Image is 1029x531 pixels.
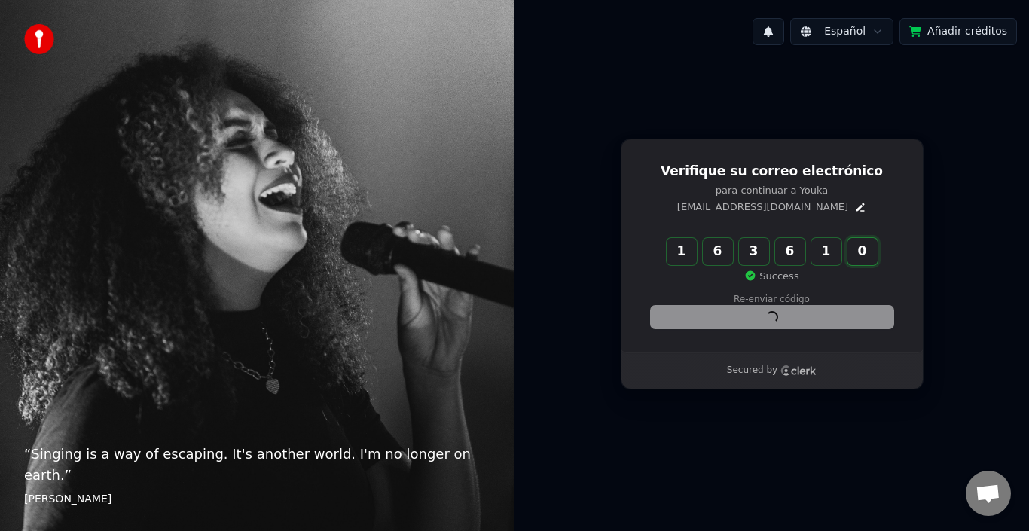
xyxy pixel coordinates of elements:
[24,24,54,54] img: youka
[24,492,490,507] footer: [PERSON_NAME]
[651,163,893,181] h1: Verifique su correo electrónico
[667,238,908,265] input: Enter verification code
[966,471,1011,516] div: Chat abierto
[780,365,817,376] a: Clerk logo
[24,444,490,486] p: “ Singing is a way of escaping. It's another world. I'm no longer on earth. ”
[744,270,798,283] p: Success
[727,365,777,377] p: Secured by
[854,201,866,213] button: Edit
[899,18,1017,45] button: Añadir créditos
[651,184,893,197] p: para continuar a Youka
[677,200,848,214] p: [EMAIL_ADDRESS][DOMAIN_NAME]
